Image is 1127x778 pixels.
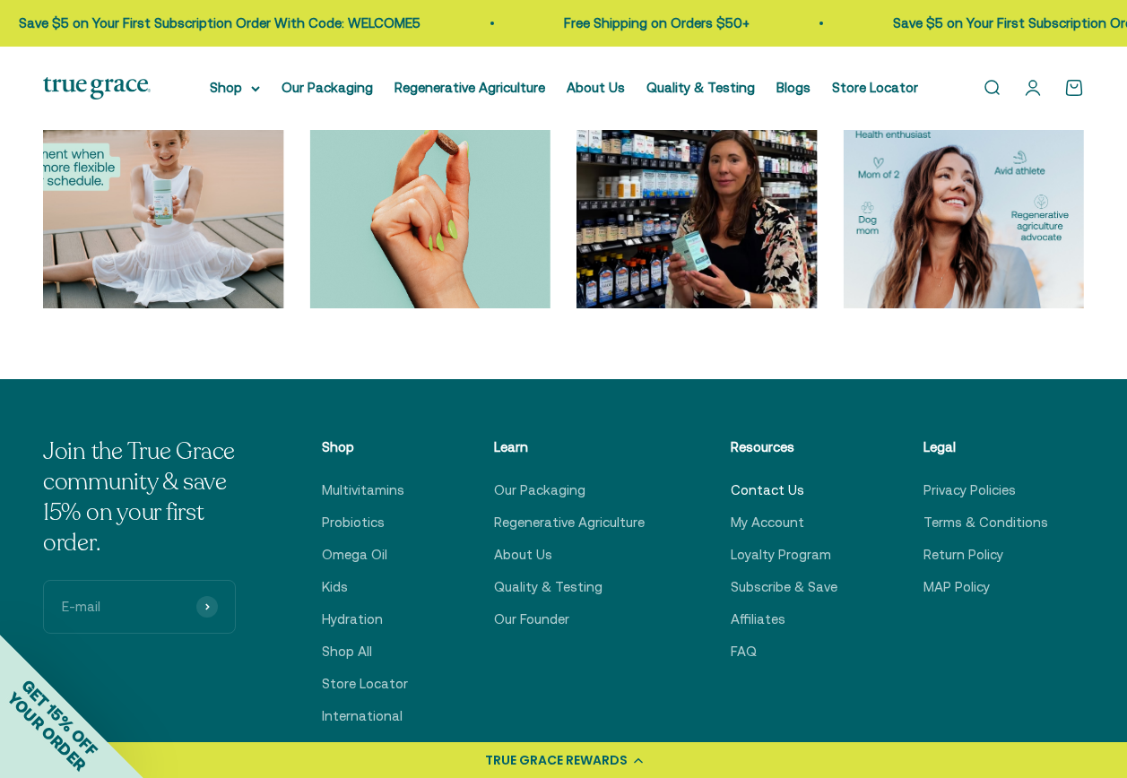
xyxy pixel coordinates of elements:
[494,544,552,566] a: About Us
[322,609,383,630] a: Hydration
[494,512,645,533] a: Regenerative Agriculture
[322,544,387,566] a: Omega Oil
[322,705,403,727] a: International
[494,437,645,458] p: Learn
[494,576,603,598] a: Quality & Testing
[731,576,837,598] a: Subscribe & Save
[731,641,757,662] a: FAQ
[731,512,804,533] a: My Account
[494,609,569,630] a: Our Founder
[923,480,1016,501] a: Privacy Policies
[322,576,348,598] a: Kids
[844,68,1084,308] div: Go to Instagram post
[731,480,804,501] a: Contact Us
[567,80,625,95] a: About Us
[310,68,550,308] div: Go to Instagram post
[17,13,419,34] p: Save $5 on Your First Subscription Order With Code: WELCOME5
[322,437,408,458] p: Shop
[923,512,1048,533] a: Terms & Conditions
[776,80,811,95] a: Blogs
[322,512,385,533] a: Probiotics
[4,688,90,774] span: YOUR ORDER
[322,480,404,501] a: Multivitamins
[923,544,1003,566] a: Return Policy
[43,437,236,558] p: Join the True Grace community & save 15% on your first order.
[282,80,373,95] a: Our Packaging
[562,15,748,30] a: Free Shipping on Orders $50+
[322,673,408,695] a: Store Locator
[322,641,372,662] a: Shop All
[923,437,1048,458] p: Legal
[731,609,785,630] a: Affiliates
[577,68,817,308] div: Go to Instagram post
[731,437,837,458] p: Resources
[832,80,918,95] a: Store Locator
[731,544,831,566] a: Loyalty Program
[210,77,260,99] summary: Shop
[18,676,101,759] span: GET 15% OFF
[923,576,990,598] a: MAP Policy
[43,68,283,308] div: Go to Instagram post
[494,480,585,501] a: Our Packaging
[394,80,545,95] a: Regenerative Agriculture
[485,751,628,770] div: TRUE GRACE REWARDS
[646,80,755,95] a: Quality & Testing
